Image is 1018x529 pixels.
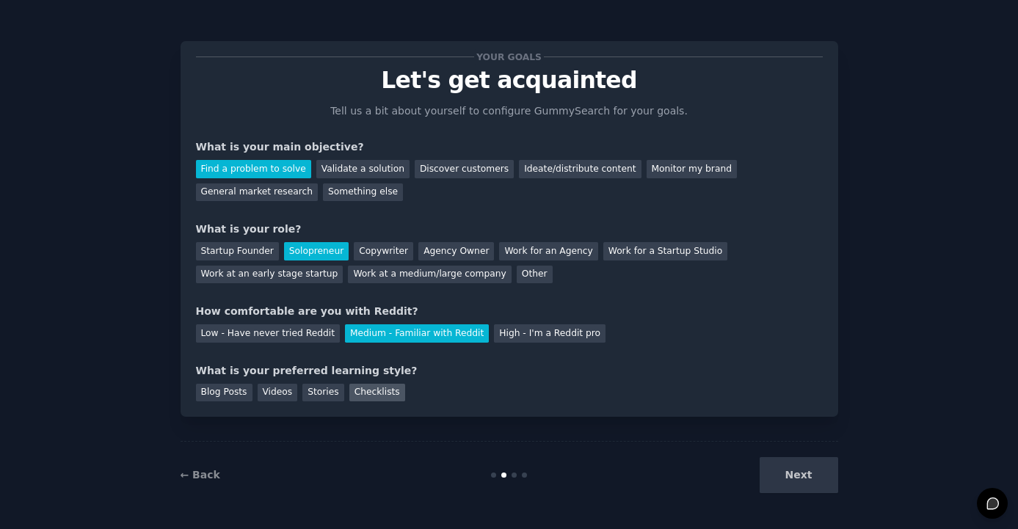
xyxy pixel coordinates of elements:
div: Ideate/distribute content [519,160,641,178]
span: Your goals [474,49,545,65]
div: Other [517,266,553,284]
div: Low - Have never tried Reddit [196,324,340,343]
div: Work for an Agency [499,242,597,260]
div: Discover customers [415,160,514,178]
div: Videos [258,384,298,402]
div: Something else [323,183,403,202]
div: How comfortable are you with Reddit? [196,304,823,319]
div: General market research [196,183,319,202]
div: Work for a Startup Studio [603,242,727,260]
p: Let's get acquainted [196,68,823,93]
div: Medium - Familiar with Reddit [345,324,489,343]
div: Blog Posts [196,384,252,402]
div: Find a problem to solve [196,160,311,178]
div: Startup Founder [196,242,279,260]
div: Monitor my brand [647,160,737,178]
div: Work at an early stage startup [196,266,343,284]
div: What is your main objective? [196,139,823,155]
div: Stories [302,384,343,402]
div: Checklists [349,384,405,402]
div: Solopreneur [284,242,349,260]
div: Work at a medium/large company [348,266,511,284]
div: High - I'm a Reddit pro [494,324,606,343]
div: What is your preferred learning style? [196,363,823,379]
div: Agency Owner [418,242,494,260]
div: Copywriter [354,242,413,260]
div: Validate a solution [316,160,410,178]
a: ← Back [181,469,220,481]
p: Tell us a bit about yourself to configure GummySearch for your goals. [324,103,694,119]
div: What is your role? [196,222,823,237]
